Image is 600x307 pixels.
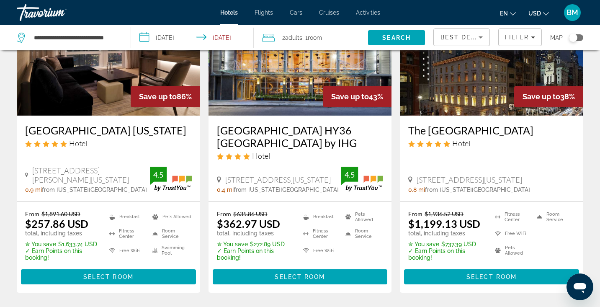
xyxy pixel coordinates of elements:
[425,210,464,217] del: $1,936.52 USD
[505,34,529,41] span: Filter
[105,227,148,240] li: Fitness Center
[404,271,579,281] a: Select Room
[233,210,268,217] del: $635.86 USD
[408,217,480,230] ins: $1,199.13 USD
[341,170,358,180] div: 4.5
[225,175,331,184] span: [STREET_ADDRESS][US_STATE]
[290,9,302,16] a: Cars
[299,244,341,257] li: Free WiFi
[408,230,484,237] p: total, including taxes
[217,241,248,248] span: ✮ You save
[220,9,238,16] a: Hotels
[408,248,484,261] p: ✓ Earn Points on this booking!
[567,8,578,17] span: BM
[32,166,150,184] span: [STREET_ADDRESS][PERSON_NAME][US_STATE]
[150,167,192,191] img: TrustYou guest rating badge
[25,248,99,261] p: ✓ Earn Points on this booking!
[550,32,563,44] span: Map
[217,217,280,230] ins: $362.97 USD
[514,86,583,107] div: 38%
[69,139,87,148] span: Hotel
[528,7,549,19] button: Change currency
[533,210,575,223] li: Room Service
[105,244,148,257] li: Free WiFi
[491,244,533,257] li: Pets Allowed
[408,241,439,248] span: ✮ You save
[234,186,339,193] span: from [US_STATE][GEOGRAPHIC_DATA]
[440,34,484,41] span: Best Deals
[299,227,341,240] li: Fitness Center
[282,32,302,44] span: 2
[255,9,273,16] a: Flights
[404,269,579,284] button: Select Room
[217,210,231,217] span: From
[466,273,517,280] span: Select Room
[25,241,99,248] p: $1,633.74 USD
[425,186,530,193] span: from [US_STATE][GEOGRAPHIC_DATA]
[217,151,384,160] div: 4 star Hotel
[408,139,575,148] div: 5 star Hotel
[408,210,422,217] span: From
[302,32,322,44] span: , 1
[131,25,254,50] button: Select check in and out date
[148,210,191,223] li: Pets Allowed
[299,210,341,223] li: Breakfast
[382,34,411,41] span: Search
[368,30,425,45] button: Search
[417,175,522,184] span: [STREET_ADDRESS][US_STATE]
[217,230,293,237] p: total, including taxes
[323,86,391,107] div: 43%
[217,241,293,248] p: $272.89 USD
[285,34,302,41] span: Adults
[148,244,191,257] li: Swimming Pool
[25,241,56,248] span: ✮ You save
[213,269,388,284] button: Select Room
[275,273,325,280] span: Select Room
[21,269,196,284] button: Select Room
[17,2,100,23] a: Travorium
[252,151,270,160] span: Hotel
[341,227,384,240] li: Room Service
[561,4,583,21] button: User Menu
[217,186,234,193] span: 0.4 mi
[33,31,118,44] input: Search hotel destination
[217,124,384,149] a: [GEOGRAPHIC_DATA] HY36 [GEOGRAPHIC_DATA] by IHG
[500,10,508,17] span: en
[491,227,533,240] li: Free WiFi
[150,170,167,180] div: 4.5
[341,210,384,223] li: Pets Allowed
[254,25,368,50] button: Travelers: 2 adults, 0 children
[308,34,322,41] span: Room
[25,210,39,217] span: From
[563,34,583,41] button: Toggle map
[498,28,542,46] button: Filters
[139,92,177,101] span: Save up to
[105,210,148,223] li: Breakfast
[567,273,593,300] iframe: Button to launch messaging window
[25,139,192,148] div: 5 star Hotel
[42,186,147,193] span: from [US_STATE][GEOGRAPHIC_DATA]
[440,32,483,42] mat-select: Sort by
[25,217,88,230] ins: $257.86 USD
[83,273,134,280] span: Select Room
[148,227,191,240] li: Room Service
[25,186,42,193] span: 0.9 mi
[131,86,200,107] div: 86%
[331,92,369,101] span: Save up to
[408,186,425,193] span: 0.8 mi
[213,271,388,281] a: Select Room
[356,9,380,16] a: Activities
[528,10,541,17] span: USD
[341,167,383,191] img: TrustYou guest rating badge
[21,271,196,281] a: Select Room
[408,124,575,137] a: The [GEOGRAPHIC_DATA]
[491,210,533,223] li: Fitness Center
[319,9,339,16] span: Cruises
[452,139,470,148] span: Hotel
